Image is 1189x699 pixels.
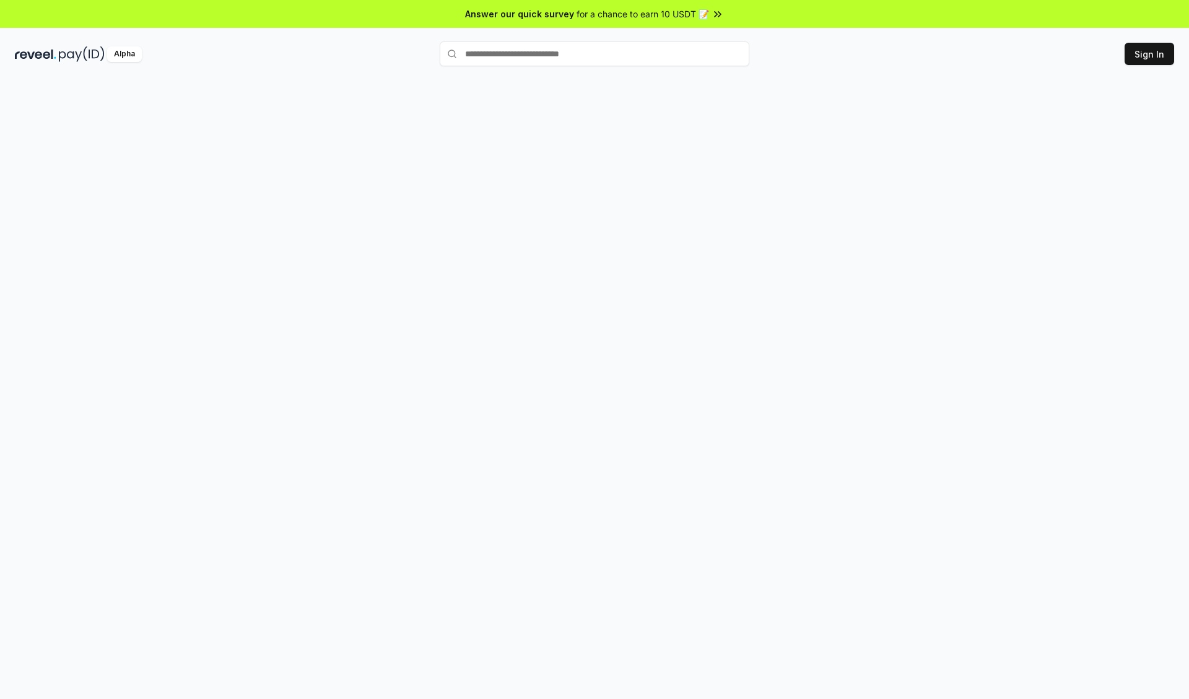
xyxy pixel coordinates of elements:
div: Alpha [107,46,142,62]
span: for a chance to earn 10 USDT 📝 [577,7,709,20]
img: pay_id [59,46,105,62]
span: Answer our quick survey [465,7,574,20]
img: reveel_dark [15,46,56,62]
button: Sign In [1125,43,1174,65]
